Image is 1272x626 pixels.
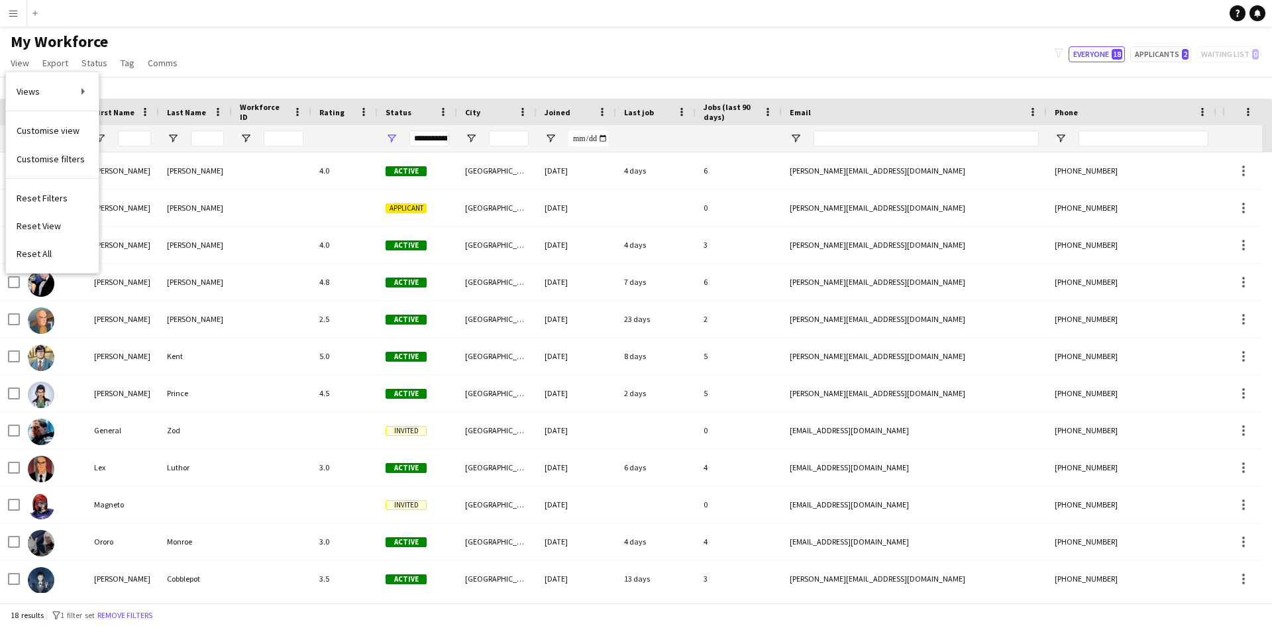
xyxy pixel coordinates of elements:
div: 4.0 [311,227,378,263]
img: Bruce Wayne [28,270,54,297]
span: Status [81,57,107,69]
span: City [465,107,480,117]
div: 0 [696,189,782,226]
input: Joined Filter Input [568,130,608,146]
input: First Name Filter Input [118,130,151,146]
button: Applicants2 [1130,46,1191,62]
span: Active [386,315,427,325]
div: [DATE] [537,227,616,263]
div: [PERSON_NAME] [86,264,159,300]
div: [PERSON_NAME][EMAIL_ADDRESS][DOMAIN_NAME] [782,189,1047,226]
div: [GEOGRAPHIC_DATA] [457,227,537,263]
a: Tag [115,54,140,72]
div: [DATE] [537,338,616,374]
button: Open Filter Menu [94,132,106,144]
div: [DATE] [537,375,616,411]
img: Magneto [28,493,54,519]
span: Status [386,107,411,117]
div: Lex [86,449,159,486]
div: [PERSON_NAME][EMAIL_ADDRESS][DOMAIN_NAME] [782,227,1047,263]
div: 2.5 [311,301,378,337]
button: Remove filters [95,608,155,623]
div: [EMAIL_ADDRESS][DOMAIN_NAME] [782,412,1047,448]
div: 4 days [616,523,696,560]
div: [PERSON_NAME] [86,375,159,411]
div: 5.0 [311,338,378,374]
div: [PERSON_NAME] [86,189,159,226]
div: [EMAIL_ADDRESS][DOMAIN_NAME] [782,449,1047,486]
div: [PHONE_NUMBER] [1047,301,1216,337]
div: [GEOGRAPHIC_DATA] [457,338,537,374]
span: Active [386,463,427,473]
span: First Name [94,107,134,117]
div: [PHONE_NUMBER] [1047,412,1216,448]
div: [DATE] [537,189,616,226]
div: 4 days [616,227,696,263]
img: Diana Prince [28,382,54,408]
button: Open Filter Menu [240,132,252,144]
div: [PHONE_NUMBER] [1047,523,1216,560]
span: 2 [1182,49,1189,60]
div: 13 days [616,560,696,597]
input: Workforce ID Filter Input [264,130,303,146]
div: Zod [159,412,232,448]
div: Monroe [159,523,232,560]
div: [PERSON_NAME] [86,301,159,337]
img: Charles Xavier [28,307,54,334]
div: 5 [696,375,782,411]
span: 1 filter set [60,610,95,620]
div: [GEOGRAPHIC_DATA] [457,152,537,189]
span: Email [790,107,811,117]
a: View [5,54,34,72]
div: 3 [696,560,782,597]
div: [PERSON_NAME] [86,152,159,189]
span: Active [386,537,427,547]
div: 6 [696,264,782,300]
div: [DATE] [537,264,616,300]
span: View [11,57,29,69]
span: Tag [121,57,134,69]
div: [PERSON_NAME][EMAIL_ADDRESS][DOMAIN_NAME] [782,152,1047,189]
span: Invited [386,500,427,510]
div: Luthor [159,449,232,486]
input: City Filter Input [489,130,529,146]
img: Lex Luthor [28,456,54,482]
div: [GEOGRAPHIC_DATA] [457,301,537,337]
div: [PERSON_NAME][EMAIL_ADDRESS][DOMAIN_NAME] [782,264,1047,300]
span: Active [386,389,427,399]
div: 4.5 [311,375,378,411]
div: [PHONE_NUMBER] [1047,189,1216,226]
div: [PERSON_NAME] [86,560,159,597]
div: [DATE] [537,523,616,560]
button: Open Filter Menu [465,132,477,144]
input: Email Filter Input [814,130,1039,146]
div: [PHONE_NUMBER] [1047,375,1216,411]
span: Last job [624,107,654,117]
div: 0 [696,412,782,448]
span: Active [386,240,427,250]
div: [PERSON_NAME][EMAIL_ADDRESS][DOMAIN_NAME] [782,338,1047,374]
div: 2 days [616,375,696,411]
div: [PERSON_NAME][EMAIL_ADDRESS][DOMAIN_NAME] [782,560,1047,597]
div: Cobblepot [159,560,232,597]
button: Open Filter Menu [386,132,397,144]
div: 4 [696,449,782,486]
img: Oswald Cobblepot [28,567,54,594]
img: Clark Kent [28,344,54,371]
span: Phone [1055,107,1078,117]
div: [GEOGRAPHIC_DATA] [457,449,537,486]
div: [PHONE_NUMBER] [1047,264,1216,300]
div: [GEOGRAPHIC_DATA] [457,523,537,560]
div: 4.0 [311,152,378,189]
div: [PERSON_NAME] [159,227,232,263]
div: Prince [159,375,232,411]
div: [PERSON_NAME] [159,152,232,189]
a: Comms [142,54,183,72]
a: Export [37,54,74,72]
span: Active [386,278,427,287]
div: 8 days [616,338,696,374]
span: Joined [545,107,570,117]
button: Open Filter Menu [1055,132,1067,144]
div: [PERSON_NAME] [159,189,232,226]
div: [DATE] [537,301,616,337]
